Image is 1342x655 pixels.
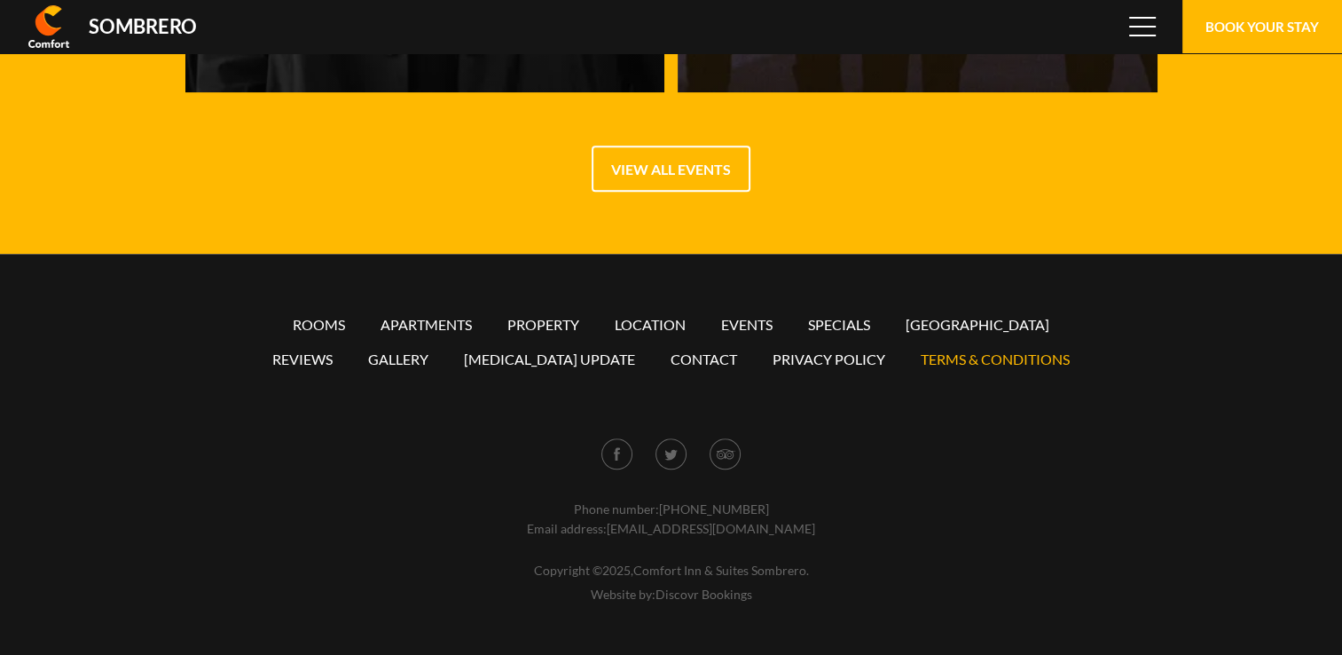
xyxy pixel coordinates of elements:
[671,351,737,367] a: Contact
[1129,17,1156,36] span: Menu
[272,351,333,367] a: Reviews
[507,316,579,333] a: Property
[293,316,345,333] a: Rooms
[381,316,472,333] a: Apartments
[808,316,870,333] a: Specials
[592,146,750,192] a: View all events
[148,587,1195,602] small: Website by:
[368,351,428,367] a: Gallery
[148,521,1195,536] p: Email address:
[721,316,773,333] a: Events
[655,587,752,602] a: Discovr Bookings
[773,351,885,367] a: Privacy policy
[464,351,635,367] a: [MEDICAL_DATA] Update
[615,316,686,333] a: Location
[28,5,69,48] img: Comfort Inn & Suites Sombrero
[148,501,1195,517] p: Phone number:
[148,563,1195,578] small: Copyright © 2025 ,
[89,17,197,36] div: Sombrero
[906,316,1049,333] a: [GEOGRAPHIC_DATA]
[921,351,1070,367] a: Terms & conditions
[659,501,769,517] a: [PHONE_NUMBER]
[607,521,815,536] a: [EMAIL_ADDRESS][DOMAIN_NAME]
[633,563,809,578] a: Comfort Inn & Suites Sombrero.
